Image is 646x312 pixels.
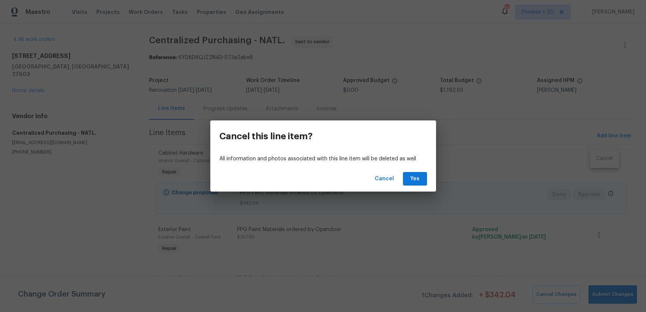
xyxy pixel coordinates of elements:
[409,174,421,184] span: Yes
[375,174,394,184] span: Cancel
[219,155,427,163] p: All information and photos associated with this line item will be deleted as well
[403,172,427,186] button: Yes
[219,131,313,142] h3: Cancel this line item?
[372,172,397,186] button: Cancel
